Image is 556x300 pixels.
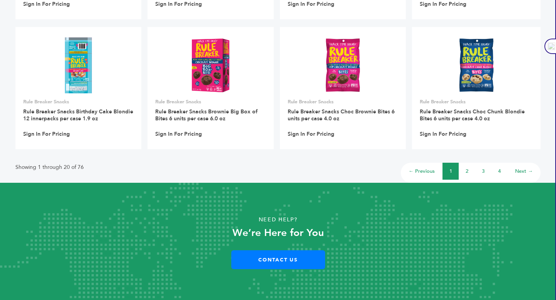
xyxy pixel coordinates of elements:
[23,131,70,138] a: Sign In For Pricing
[231,250,325,269] a: Contact Us
[498,168,501,175] a: 4
[409,168,435,175] a: ← Previous
[155,98,266,105] p: Rule Breaker Snacks
[420,1,466,8] a: Sign In For Pricing
[288,1,334,8] a: Sign In For Pricing
[449,168,452,175] a: 1
[420,98,533,105] p: Rule Breaker Snacks
[420,131,466,138] a: Sign In For Pricing
[23,98,134,105] p: Rule Breaker Snacks
[23,108,133,122] a: Rule Breaker Snacks Birthday Cake Blondie 12 innerpacks per case 1.9 oz
[28,214,528,226] p: Need Help?
[65,37,92,93] img: Rule Breaker Snacks Birthday Cake Blondie 12 innerpacks per case 1.9 oz
[458,37,495,93] img: Rule Breaker Snacks Choc Chunk Blondie Bites 6 units per case 4.0 oz
[515,168,533,175] a: Next →
[23,1,70,8] a: Sign In For Pricing
[466,168,468,175] a: 2
[232,226,324,240] strong: We’re Here for You
[288,98,398,105] p: Rule Breaker Snacks
[191,37,231,93] img: Rule Breaker Snacks Brownie Big Box of Bites 6 units per case 6.0 oz
[15,163,84,172] p: Showing 1 through 20 of 76
[482,168,485,175] a: 3
[155,131,202,138] a: Sign In For Pricing
[420,108,525,122] a: Rule Breaker Snacks Choc Chunk Blondie Bites 6 units per case 4.0 oz
[288,108,395,122] a: Rule Breaker Snacks Choc Brownie Bites 6 units per case 4.0 oz
[155,1,202,8] a: Sign In For Pricing
[155,108,258,122] a: Rule Breaker Snacks Brownie Big Box of Bites 6 units per case 6.0 oz
[324,37,361,93] img: Rule Breaker Snacks Choc Brownie Bites 6 units per case 4.0 oz
[288,131,334,138] a: Sign In For Pricing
